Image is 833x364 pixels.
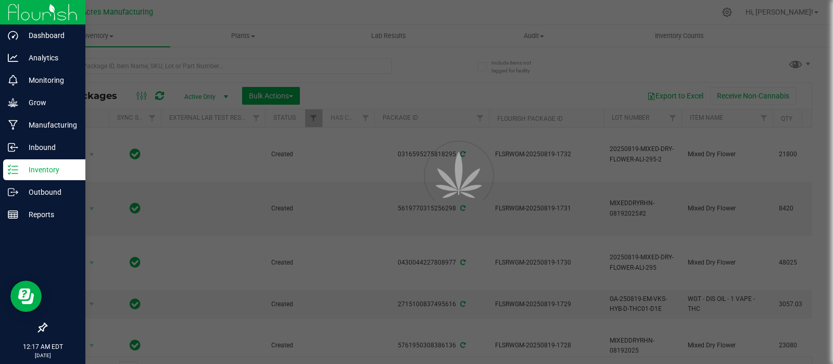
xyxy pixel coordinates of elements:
inline-svg: Monitoring [8,75,18,85]
p: Dashboard [18,29,81,42]
p: Inbound [18,141,81,154]
inline-svg: Inbound [8,142,18,153]
p: Reports [18,208,81,221]
inline-svg: Inventory [8,165,18,175]
iframe: Resource center [10,281,42,312]
p: Inventory [18,164,81,176]
p: Manufacturing [18,119,81,131]
p: Monitoring [18,74,81,86]
inline-svg: Dashboard [8,30,18,41]
inline-svg: Reports [8,209,18,220]
inline-svg: Grow [8,97,18,108]
p: Analytics [18,52,81,64]
p: Outbound [18,186,81,198]
p: [DATE] [5,352,81,359]
inline-svg: Manufacturing [8,120,18,130]
p: Grow [18,96,81,109]
p: 12:17 AM EDT [5,342,81,352]
inline-svg: Outbound [8,187,18,197]
inline-svg: Analytics [8,53,18,63]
